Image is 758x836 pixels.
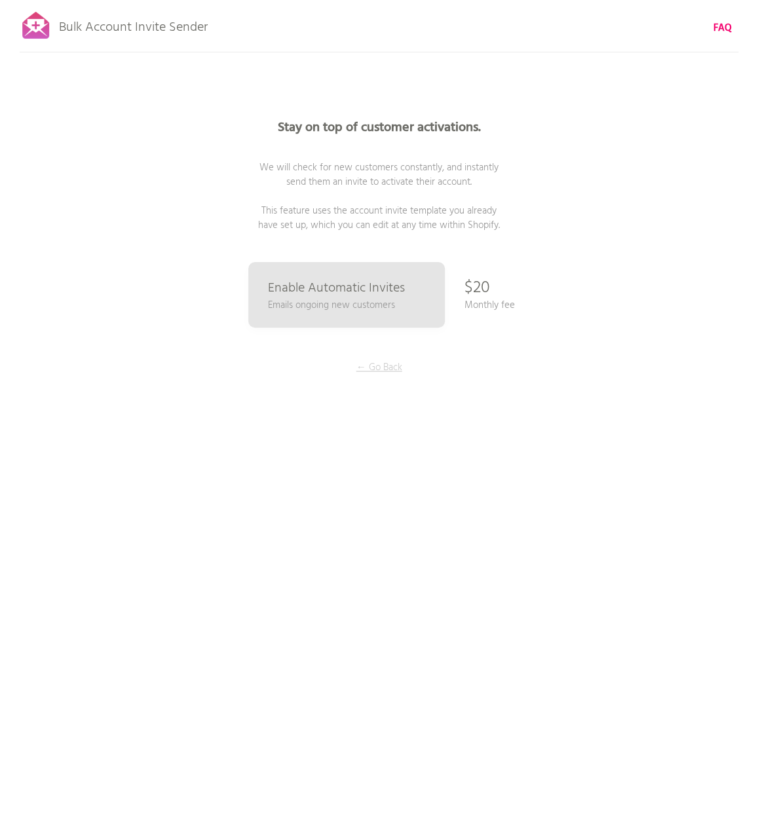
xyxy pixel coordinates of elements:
[258,160,500,233] span: We will check for new customers constantly, and instantly send them an invite to activate their a...
[278,117,481,138] b: Stay on top of customer activations.
[713,20,732,36] b: FAQ
[464,269,490,308] p: $20
[268,282,405,295] p: Enable Automatic Invites
[713,21,732,35] a: FAQ
[464,298,515,313] p: Monthly fee
[330,360,428,375] p: ← Go Back
[268,298,395,313] p: Emails ongoing new customers
[59,8,208,41] p: Bulk Account Invite Sender
[248,262,445,328] a: Enable Automatic Invites Emails ongoing new customers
